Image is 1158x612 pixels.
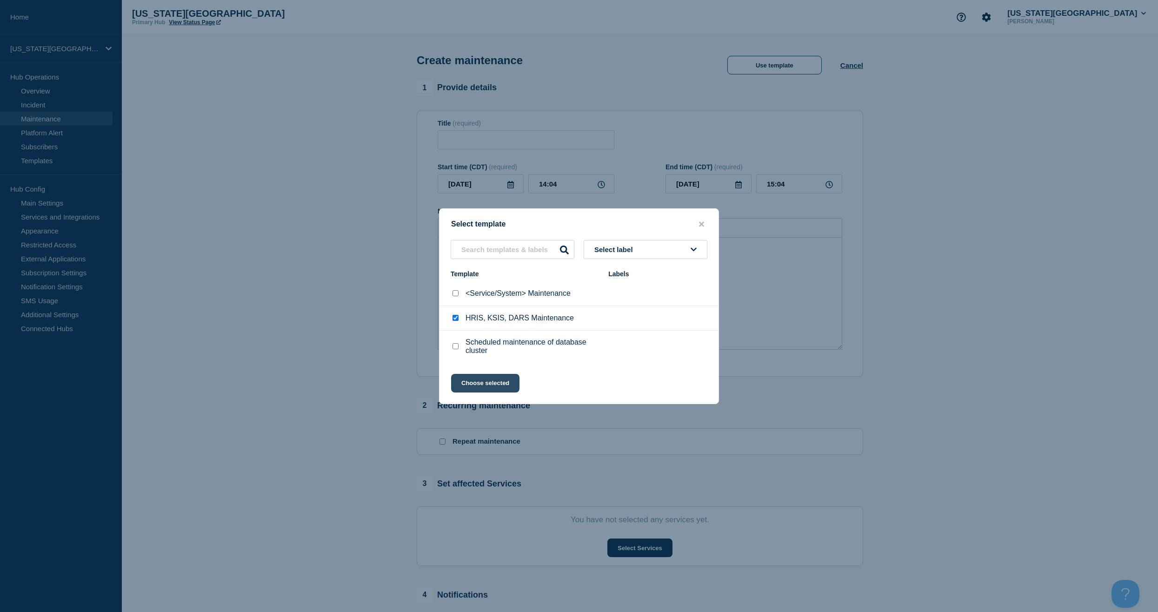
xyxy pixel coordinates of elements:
[451,240,574,259] input: Search templates & labels
[466,338,599,355] p: Scheduled maintenance of database cluster
[584,240,707,259] button: Select label
[466,314,574,322] p: HRIS, KSIS, DARS Maintenance
[608,270,707,278] div: Labels
[439,220,719,229] div: Select template
[453,290,459,296] input: <Service/System> Maintenance checkbox
[466,289,571,298] p: <Service/System> Maintenance
[453,343,459,349] input: Scheduled maintenance of database cluster checkbox
[451,374,519,392] button: Choose selected
[453,315,459,321] input: HRIS, KSIS, DARS Maintenance checkbox
[696,220,707,229] button: close button
[451,270,599,278] div: Template
[594,246,637,253] span: Select label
